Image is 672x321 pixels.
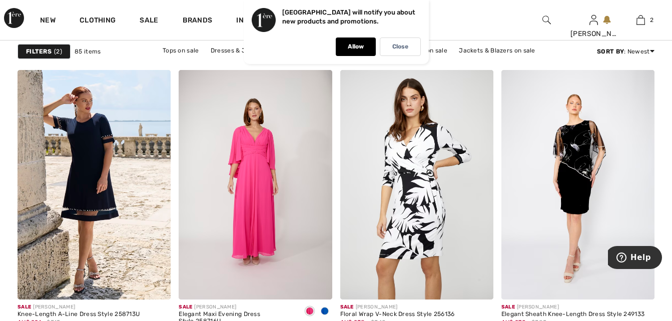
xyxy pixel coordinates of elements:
a: Brands [183,16,213,26]
img: My Bag [636,14,645,26]
span: Sale [18,304,31,310]
span: Sale [179,304,192,310]
div: Royal blue [317,303,332,320]
img: 1ère Avenue [4,8,24,28]
div: [PERSON_NAME] [179,303,294,311]
strong: Sort By [597,48,624,55]
div: Fuchsia [302,303,317,320]
p: Close [392,43,408,50]
div: [PERSON_NAME] [501,303,645,311]
div: [PERSON_NAME] [570,28,616,39]
img: Knee-Length A-Line Dress Style 258713U. Navy [18,70,171,299]
a: New [40,16,56,26]
a: Sign In [589,15,598,24]
span: Sale [501,304,515,310]
img: Elegant Sheath Knee-Length Dress Style 249133. Black/Purple [501,70,654,299]
iframe: Opens a widget where you can find more information [608,246,662,271]
a: Dresses & Jumpsuits on sale [206,44,301,57]
img: My Info [589,14,598,26]
div: [PERSON_NAME] [340,303,455,311]
a: Sale [140,16,158,26]
a: Clothing [80,16,116,26]
div: : Newest [597,47,654,56]
a: 2 [617,14,663,26]
img: Floral Wrap V-Neck Dress Style 256136. Black/Off White [340,70,493,299]
span: 2 [650,15,653,24]
span: Inspiration [236,16,281,26]
div: [PERSON_NAME] [18,303,140,311]
img: search the website [542,14,551,26]
strong: Filters [26,47,52,56]
img: Elegant Maxi Evening Dress Style 258716U. Fuchsia [179,70,332,299]
span: 85 items [75,47,101,56]
div: Knee-Length A-Line Dress Style 258713U [18,311,140,318]
a: Tops on sale [158,44,204,57]
div: Floral Wrap V-Neck Dress Style 256136 [340,311,455,318]
div: Elegant Sheath Knee-Length Dress Style 249133 [501,311,645,318]
span: Sale [340,304,354,310]
a: Jackets & Blazers on sale [454,44,540,57]
span: 2 [54,47,62,56]
p: Allow [348,43,364,50]
p: [GEOGRAPHIC_DATA] will notify you about new products and promotions. [282,8,415,25]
